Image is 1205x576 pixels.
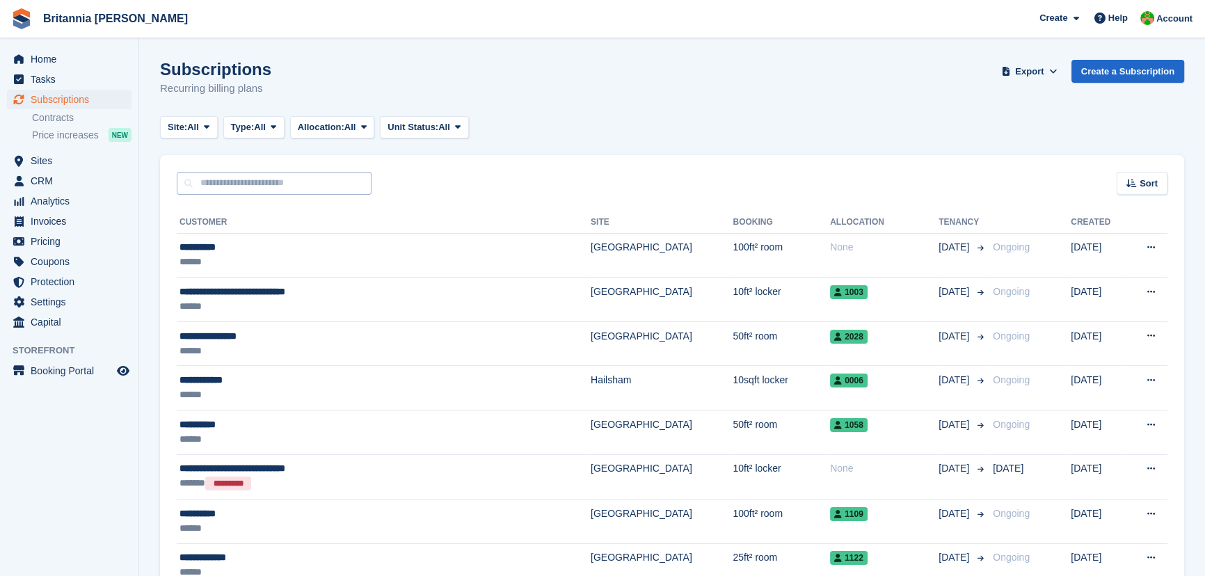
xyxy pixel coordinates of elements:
a: menu [7,191,131,211]
a: Britannia [PERSON_NAME] [38,7,193,30]
span: Help [1108,11,1128,25]
a: menu [7,49,131,69]
span: [DATE] [939,550,972,565]
span: 1109 [830,507,868,521]
a: menu [7,171,131,191]
span: Pricing [31,232,114,251]
span: Settings [31,292,114,312]
button: Site: All [160,116,218,139]
span: All [187,120,199,134]
td: 50ft² room [733,321,830,366]
span: Ongoing [993,552,1030,563]
span: 0006 [830,374,868,387]
span: Sort [1140,177,1158,191]
h1: Subscriptions [160,60,271,79]
td: [DATE] [1071,499,1126,543]
span: Invoices [31,211,114,231]
a: menu [7,292,131,312]
td: [GEOGRAPHIC_DATA] [591,278,733,322]
a: menu [7,272,131,291]
img: Wendy Thorp [1140,11,1154,25]
td: [DATE] [1071,278,1126,322]
button: Allocation: All [290,116,375,139]
span: [DATE] [939,240,972,255]
span: [DATE] [993,463,1023,474]
span: Protection [31,272,114,291]
th: Tenancy [939,211,987,234]
span: Account [1156,12,1192,26]
a: menu [7,312,131,332]
span: [DATE] [939,373,972,387]
a: menu [7,90,131,109]
span: All [438,120,450,134]
th: Site [591,211,733,234]
td: [DATE] [1071,454,1126,499]
button: Type: All [223,116,285,139]
span: Site: [168,120,187,134]
a: Create a Subscription [1071,60,1184,83]
td: 100ft² room [733,499,830,543]
td: [GEOGRAPHIC_DATA] [591,454,733,499]
td: [DATE] [1071,321,1126,366]
button: Export [999,60,1060,83]
span: Subscriptions [31,90,114,109]
td: [GEOGRAPHIC_DATA] [591,410,733,455]
td: [DATE] [1071,233,1126,278]
span: 2028 [830,330,868,344]
a: Contracts [32,111,131,125]
span: Ongoing [993,374,1030,385]
a: menu [7,361,131,381]
span: Storefront [13,344,138,358]
span: Ongoing [993,508,1030,519]
span: Analytics [31,191,114,211]
span: 1122 [830,551,868,565]
span: Coupons [31,252,114,271]
span: 1003 [830,285,868,299]
span: All [254,120,266,134]
td: 10ft² locker [733,278,830,322]
td: 10ft² locker [733,454,830,499]
span: Sites [31,151,114,170]
th: Booking [733,211,830,234]
span: Price increases [32,129,99,142]
span: [DATE] [939,417,972,432]
span: Create [1039,11,1067,25]
span: Ongoing [993,286,1030,297]
span: Type: [231,120,255,134]
span: [DATE] [939,506,972,521]
span: Allocation: [298,120,344,134]
td: 50ft² room [733,410,830,455]
a: menu [7,70,131,89]
td: 100ft² room [733,233,830,278]
span: [DATE] [939,285,972,299]
button: Unit Status: All [380,116,468,139]
span: Export [1015,65,1044,79]
a: Price increases NEW [32,127,131,143]
td: Hailsham [591,366,733,410]
span: Capital [31,312,114,332]
p: Recurring billing plans [160,81,271,97]
span: [DATE] [939,461,972,476]
span: Ongoing [993,419,1030,430]
th: Allocation [830,211,939,234]
td: [GEOGRAPHIC_DATA] [591,233,733,278]
a: menu [7,151,131,170]
div: None [830,240,939,255]
a: menu [7,232,131,251]
span: Home [31,49,114,69]
td: [DATE] [1071,366,1126,410]
span: Booking Portal [31,361,114,381]
span: All [344,120,356,134]
span: Ongoing [993,241,1030,253]
a: menu [7,252,131,271]
img: stora-icon-8386f47178a22dfd0bd8f6a31ec36ba5ce8667c1dd55bd0f319d3a0aa187defe.svg [11,8,32,29]
span: Tasks [31,70,114,89]
div: None [830,461,939,476]
th: Customer [177,211,591,234]
span: 1058 [830,418,868,432]
span: [DATE] [939,329,972,344]
td: [GEOGRAPHIC_DATA] [591,499,733,543]
td: [DATE] [1071,410,1126,455]
td: 10sqft locker [733,366,830,410]
a: Preview store [115,362,131,379]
